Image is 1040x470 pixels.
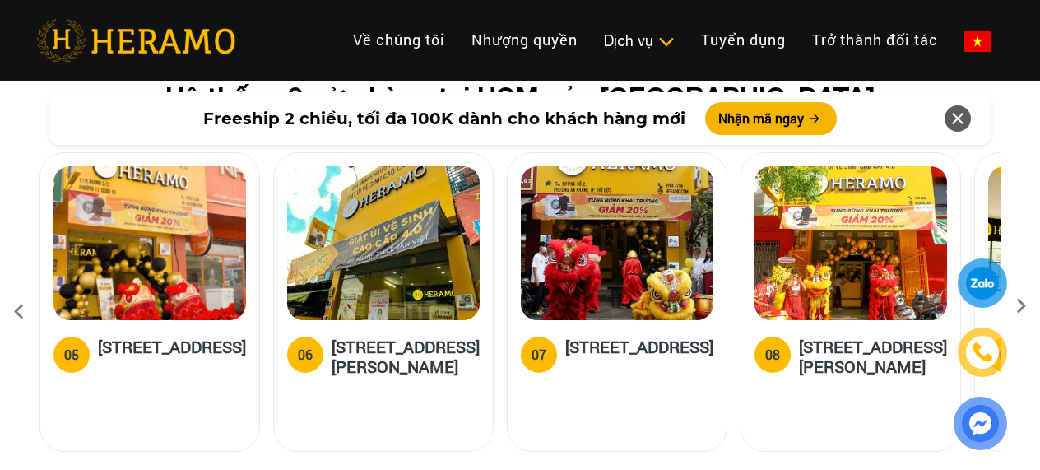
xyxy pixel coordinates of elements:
[298,345,313,365] div: 06
[960,330,1005,375] a: phone-icon
[332,337,480,376] h5: [STREET_ADDRESS][PERSON_NAME]
[532,345,546,365] div: 07
[458,22,591,58] a: Nhượng quyền
[799,22,951,58] a: Trở thành đối tác
[64,345,79,365] div: 05
[203,106,685,131] span: Freeship 2 chiều, tối đa 100K dành cho khách hàng mới
[36,19,235,62] img: heramo-logo.png
[287,166,480,320] img: heramo-314-le-van-viet-phuong-tang-nhon-phu-b-quan-9
[604,30,675,52] div: Dịch vụ
[53,166,246,320] img: heramo-179b-duong-3-thang-2-phuong-11-quan-10
[657,34,675,50] img: subToggleIcon
[98,337,246,370] h5: [STREET_ADDRESS]
[765,345,780,365] div: 08
[971,341,994,364] img: phone-icon
[66,81,974,112] h2: Hệ thống 9 cửa hàng tại HCM của [GEOGRAPHIC_DATA]
[964,31,991,52] img: vn-flag.png
[565,337,713,370] h5: [STREET_ADDRESS]
[688,22,799,58] a: Tuyển dụng
[799,337,947,376] h5: [STREET_ADDRESS][PERSON_NAME]
[521,166,713,320] img: heramo-15a-duong-so-2-phuong-an-khanh-thu-duc
[754,166,947,320] img: heramo-398-duong-hoang-dieu-phuong-2-quan-4
[705,102,837,135] button: Nhận mã ngay
[340,22,458,58] a: Về chúng tôi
